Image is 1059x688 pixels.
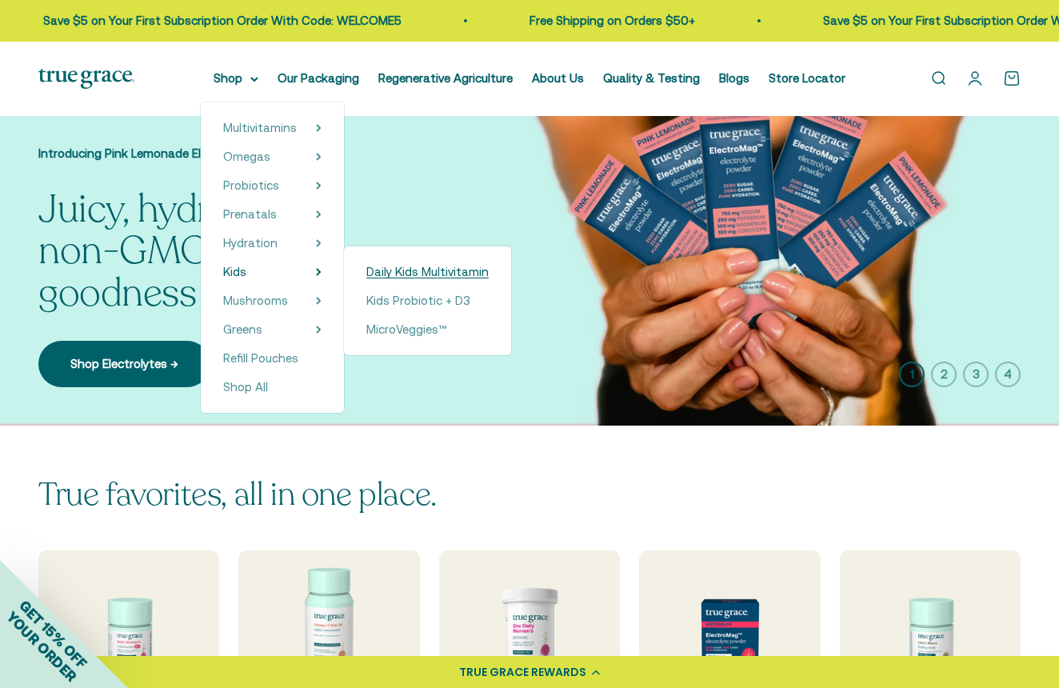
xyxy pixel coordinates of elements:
a: Shop Electrolytes → [38,341,210,387]
span: Refill Pouches [223,351,298,365]
button: 1 [899,362,925,387]
a: Omegas [223,147,270,166]
a: Kids [223,262,246,282]
a: Store Locator [769,71,845,85]
a: Prenatals [223,205,277,224]
span: MicroVeggies™ [366,322,447,336]
a: Hydration [223,234,278,253]
div: TRUE GRACE REWARDS [459,664,586,681]
span: Probiotics [223,178,279,192]
a: Free Shipping on Orders $50+ [323,14,489,27]
a: Daily Kids Multivitamin [366,262,489,282]
p: Introducing Pink Lemonade ElectroMag [38,144,358,163]
summary: Probiotics [223,176,322,195]
a: Shop All [223,378,322,397]
button: 4 [995,362,1021,387]
summary: Prenatals [223,205,322,224]
a: Probiotics [223,176,279,195]
summary: Mushrooms [223,291,322,310]
a: Blogs [719,71,749,85]
span: Prenatals [223,207,277,221]
button: 3 [963,362,989,387]
a: Multivitamins [223,118,297,138]
span: Omegas [223,150,270,163]
a: Quality & Testing [603,71,700,85]
span: YOUR ORDER [3,608,80,685]
span: Multivitamins [223,121,297,134]
a: Greens [223,320,262,339]
span: Kids Probiotic + D3 [366,294,470,307]
summary: Kids [223,262,322,282]
span: Greens [223,322,262,336]
summary: Hydration [223,234,322,253]
span: Daily Kids Multivitamin [366,265,489,278]
span: Kids [223,265,246,278]
split-lines: Juicy, hydrating, non-GMO goodness [38,183,298,320]
span: Shop All [223,380,268,394]
summary: Shop [214,69,258,88]
button: 2 [931,362,957,387]
summary: Omegas [223,147,322,166]
span: Mushrooms [223,294,288,307]
a: Our Packaging [278,71,359,85]
a: Refill Pouches [223,349,322,368]
summary: Multivitamins [223,118,322,138]
summary: Greens [223,320,322,339]
a: Mushrooms [223,291,288,310]
a: About Us [532,71,584,85]
a: Regenerative Agriculture [378,71,513,85]
a: MicroVeggies™ [366,320,489,339]
span: Hydration [223,236,278,250]
span: GET 15% OFF [16,597,90,671]
split-lines: True favorites, all in one place. [38,473,437,516]
p: Save $5 on Your First Subscription Order With Code: WELCOME5 [617,11,975,30]
a: Kids Probiotic + D3 [366,291,489,310]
